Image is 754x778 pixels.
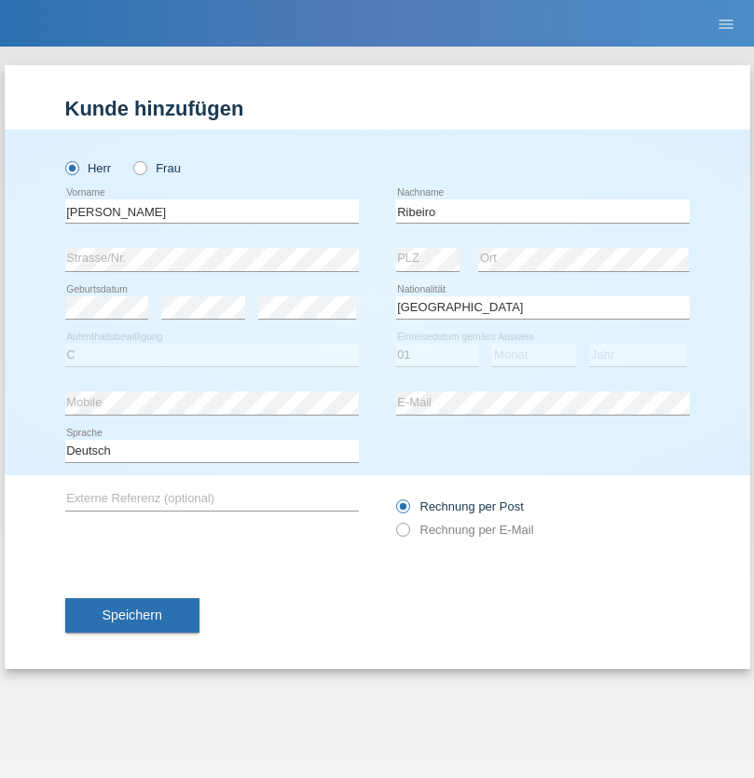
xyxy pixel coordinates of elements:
[707,18,745,29] a: menu
[133,161,181,175] label: Frau
[717,15,735,34] i: menu
[133,161,145,173] input: Frau
[65,161,77,173] input: Herr
[396,523,534,537] label: Rechnung per E-Mail
[396,523,408,546] input: Rechnung per E-Mail
[103,607,162,622] span: Speichern
[396,499,408,523] input: Rechnung per Post
[65,598,199,634] button: Speichern
[396,499,524,513] label: Rechnung per Post
[65,161,112,175] label: Herr
[65,97,690,120] h1: Kunde hinzufügen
